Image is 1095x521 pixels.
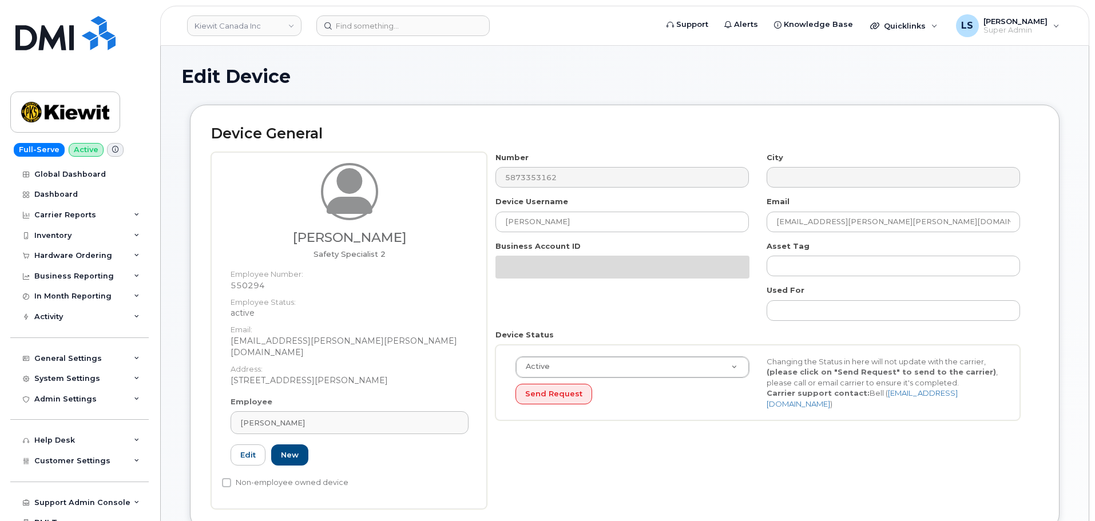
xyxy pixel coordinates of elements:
[515,384,592,405] button: Send Request
[495,329,554,340] label: Device Status
[211,126,1038,142] h2: Device General
[231,411,469,434] a: [PERSON_NAME]
[314,249,386,258] span: Job title
[222,478,231,487] input: Non-employee owned device
[231,444,265,466] a: Edit
[231,335,469,358] dd: [EMAIL_ADDRESS][PERSON_NAME][PERSON_NAME][DOMAIN_NAME]
[767,152,783,163] label: City
[495,152,529,163] label: Number
[222,476,348,490] label: Non-employee owned device
[767,241,810,252] label: Asset Tag
[767,196,789,207] label: Email
[231,263,469,280] dt: Employee Number:
[231,319,469,335] dt: Email:
[516,357,749,377] a: Active
[231,358,469,375] dt: Address:
[767,367,996,376] strong: (please click on "Send Request" to send to the carrier)
[767,388,958,408] a: [EMAIL_ADDRESS][DOMAIN_NAME]
[231,280,469,291] dd: 550294
[767,388,870,397] strong: Carrier support contact:
[240,417,305,428] span: [PERSON_NAME]
[271,444,308,466] a: New
[231,375,469,386] dd: [STREET_ADDRESS][PERSON_NAME]
[181,66,1068,86] h1: Edit Device
[495,241,581,252] label: Business Account ID
[758,356,1009,409] div: Changing the Status in here will not update with the carrier, , please call or email carrier to e...
[231,307,469,319] dd: active
[767,285,804,296] label: Used For
[231,291,469,308] dt: Employee Status:
[519,361,550,372] span: Active
[231,396,272,407] label: Employee
[495,196,568,207] label: Device Username
[231,230,469,245] h3: [PERSON_NAME]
